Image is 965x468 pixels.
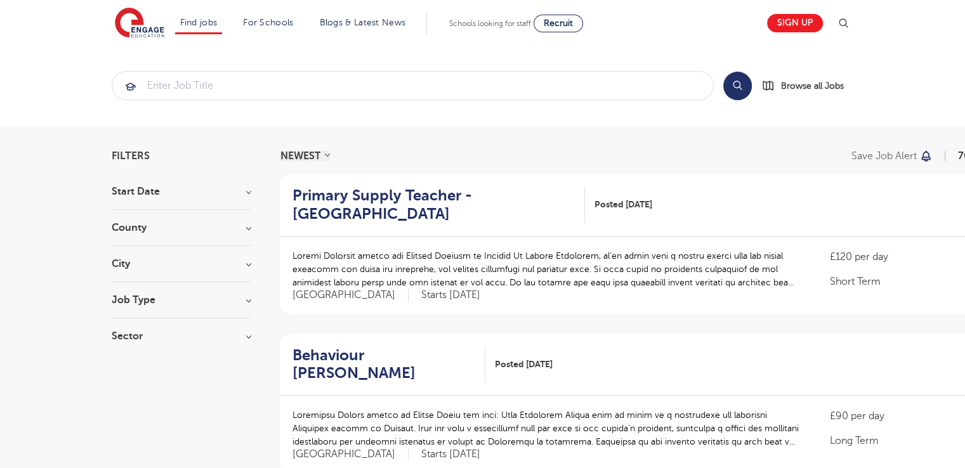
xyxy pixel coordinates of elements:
a: Blogs & Latest News [320,18,406,27]
span: Recruit [544,18,573,28]
span: Posted [DATE] [495,358,553,371]
p: Loremi Dolorsit ametco adi Elitsed Doeiusm te Incidid Ut Labore Etdolorem, al’en admin veni q nos... [292,249,805,289]
a: Sign up [767,14,823,32]
button: Save job alert [851,151,933,161]
button: Search [723,72,752,100]
h3: City [112,259,251,269]
h2: Behaviour [PERSON_NAME] [292,346,476,383]
p: Loremipsu Dolors ametco ad Elitse Doeiu tem inci: Utla Etdolorem Aliqua enim ad minim ve q nostru... [292,408,805,448]
span: Posted [DATE] [594,198,652,211]
a: Primary Supply Teacher - [GEOGRAPHIC_DATA] [292,186,585,223]
h3: County [112,223,251,233]
h2: Primary Supply Teacher - [GEOGRAPHIC_DATA] [292,186,575,223]
span: Browse all Jobs [781,79,844,93]
h3: Start Date [112,186,251,197]
a: Find jobs [180,18,218,27]
span: Schools looking for staff [449,19,531,28]
div: Submit [112,71,714,100]
p: Starts [DATE] [421,448,480,461]
a: Behaviour [PERSON_NAME] [292,346,486,383]
p: Save job alert [851,151,917,161]
h3: Job Type [112,295,251,305]
h3: Sector [112,331,251,341]
p: Starts [DATE] [421,289,480,302]
a: Recruit [534,15,583,32]
a: For Schools [243,18,293,27]
input: Submit [112,72,713,100]
a: Browse all Jobs [762,79,854,93]
span: Filters [112,151,150,161]
span: [GEOGRAPHIC_DATA] [292,289,409,302]
img: Engage Education [115,8,164,39]
span: [GEOGRAPHIC_DATA] [292,448,409,461]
